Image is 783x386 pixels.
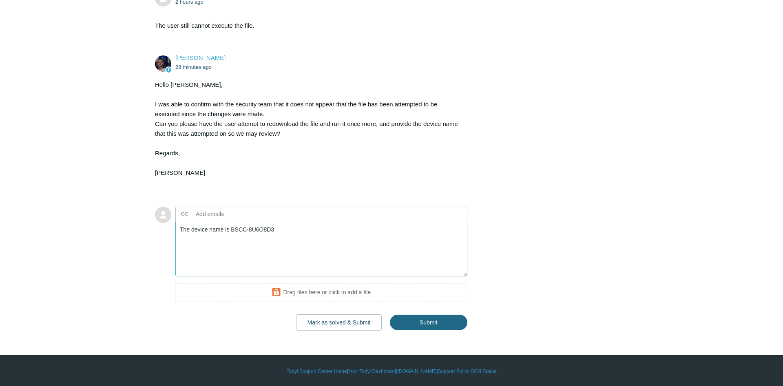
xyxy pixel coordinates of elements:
a: [PERSON_NAME] [175,54,226,61]
input: Add emails [192,208,280,220]
a: Todyl Support Center Home [287,368,347,375]
label: CC [181,208,189,220]
span: Connor Davis [175,54,226,61]
textarea: Add your reply [175,222,467,277]
input: Submit [390,315,467,330]
p: The user still cannot execute the file. [155,21,459,31]
a: Your Todyl Dashboard [348,368,396,375]
a: [DOMAIN_NAME] [397,368,436,375]
a: Support Policy [438,368,469,375]
div: | | | | [155,368,628,375]
a: SGN Status [471,368,496,375]
time: 09/25/2025, 12:26 [175,64,212,70]
div: Hello [PERSON_NAME], I was able to confirm with the security team that it does not appear that th... [155,80,459,178]
button: Mark as solved & Submit [296,314,382,331]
